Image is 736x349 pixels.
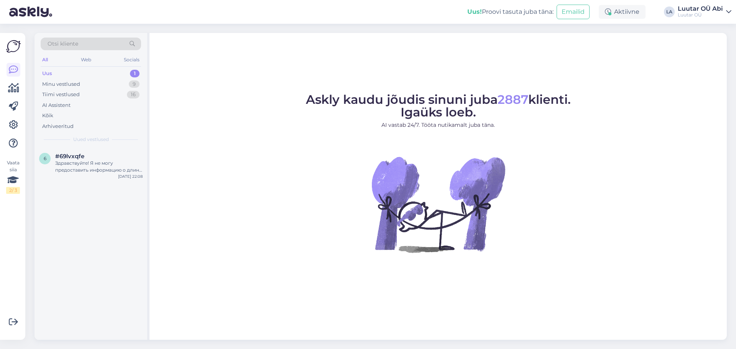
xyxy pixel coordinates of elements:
[42,112,53,120] div: Kõik
[306,121,571,129] p: AI vastab 24/7. Tööta nutikamalt juba täna.
[467,7,554,16] div: Proovi tasuta juba täna:
[41,55,49,65] div: All
[122,55,141,65] div: Socials
[42,80,80,88] div: Minu vestlused
[369,135,507,273] img: No Chat active
[129,80,140,88] div: 9
[467,8,482,15] b: Uus!
[55,160,143,174] div: Здравствуйте! Я не могу предоставить информацию о длине браслета 994248. Я уведомлю нашего специа...
[664,7,675,17] div: LA
[678,6,723,12] div: Luutar OÜ Abi
[306,92,571,120] span: Askly kaudu jõudis sinuni juba klienti. Igaüks loeb.
[6,39,21,54] img: Askly Logo
[73,136,109,143] span: Uued vestlused
[6,159,20,194] div: Vaata siia
[48,40,78,48] span: Otsi kliente
[127,91,140,98] div: 16
[42,102,71,109] div: AI Assistent
[42,70,52,77] div: Uus
[42,91,80,98] div: Tiimi vestlused
[678,12,723,18] div: Luutar OÜ
[42,123,74,130] div: Arhiveeritud
[55,153,84,160] span: #69lvxqfe
[118,174,143,179] div: [DATE] 22:08
[678,6,731,18] a: Luutar OÜ AbiLuutar OÜ
[6,187,20,194] div: 2 / 3
[44,156,46,161] span: 6
[557,5,590,19] button: Emailid
[498,92,528,107] span: 2887
[599,5,646,19] div: Aktiivne
[130,70,140,77] div: 1
[79,55,93,65] div: Web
